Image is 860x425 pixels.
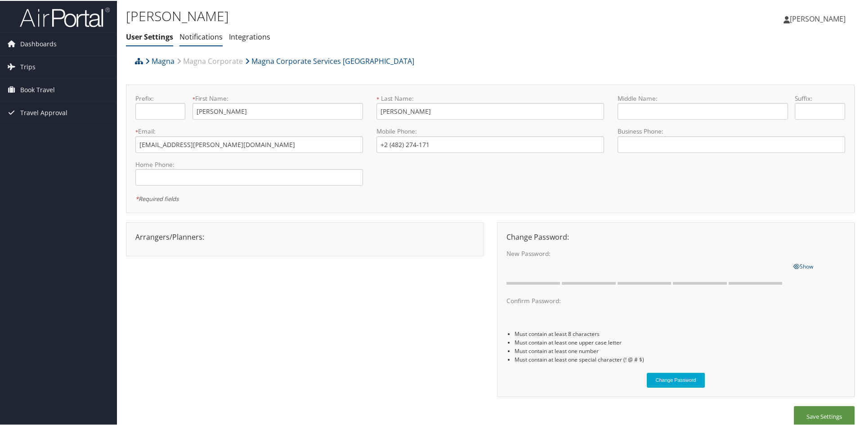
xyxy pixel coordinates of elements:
[618,93,788,102] label: Middle Name:
[506,295,786,304] label: Confirm Password:
[135,126,363,135] label: Email:
[790,13,846,23] span: [PERSON_NAME]
[793,262,813,269] span: Show
[126,31,173,41] a: User Settings
[20,101,67,123] span: Travel Approval
[193,93,363,102] label: First Name:
[245,51,414,69] a: Magna Corporate Services [GEOGRAPHIC_DATA]
[20,6,110,27] img: airportal-logo.png
[376,93,604,102] label: Last Name:
[784,4,855,31] a: [PERSON_NAME]
[229,31,270,41] a: Integrations
[515,346,845,354] li: Must contain at least one number
[793,260,813,270] a: Show
[20,78,55,100] span: Book Travel
[129,231,481,242] div: Arrangers/Planners:
[647,372,705,387] button: Change Password
[126,6,612,25] h1: [PERSON_NAME]
[515,354,845,363] li: Must contain at least one special character (! @ # $)
[795,93,845,102] label: Suffix:
[500,231,852,242] div: Change Password:
[515,337,845,346] li: Must contain at least one upper case letter
[135,194,179,202] em: Required fields
[177,51,243,69] a: Magna Corporate
[179,31,223,41] a: Notifications
[376,126,604,135] label: Mobile Phone:
[135,159,363,168] label: Home Phone:
[20,55,36,77] span: Trips
[506,248,786,257] label: New Password:
[135,93,185,102] label: Prefix:
[20,32,57,54] span: Dashboards
[515,329,845,337] li: Must contain at least 8 characters
[618,126,845,135] label: Business Phone:
[145,51,175,69] a: Magna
